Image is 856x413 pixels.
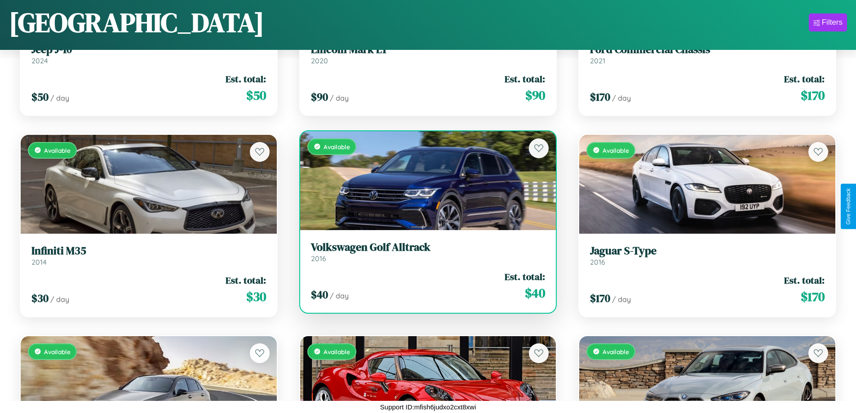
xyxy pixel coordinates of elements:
span: $ 170 [590,291,610,306]
a: Jeep J-102024 [31,43,266,65]
button: Filters [809,13,847,31]
span: / day [330,93,349,102]
span: / day [612,295,631,304]
span: $ 90 [525,86,545,104]
span: $ 50 [31,89,49,104]
span: $ 170 [801,288,825,306]
a: Volkswagen Golf Alltrack2016 [311,241,546,263]
span: Est. total: [505,270,545,283]
span: Est. total: [784,274,825,287]
span: 2014 [31,258,47,266]
span: Available [603,348,629,355]
span: Available [44,348,71,355]
h3: Infiniti M35 [31,244,266,258]
span: 2024 [31,56,48,65]
p: Support ID: mfish6judxo2cxt8xwi [380,401,476,413]
span: $ 30 [246,288,266,306]
span: $ 50 [246,86,266,104]
span: Est. total: [784,72,825,85]
span: $ 40 [311,287,328,302]
h3: Ford Commercial Chassis [590,43,825,56]
span: $ 90 [311,89,328,104]
span: / day [330,291,349,300]
span: Available [324,143,350,151]
span: $ 40 [525,284,545,302]
h3: Jeep J-10 [31,43,266,56]
span: $ 170 [801,86,825,104]
span: / day [50,295,69,304]
span: 2016 [311,254,326,263]
span: 2021 [590,56,605,65]
span: Available [324,348,350,355]
a: Infiniti M352014 [31,244,266,266]
span: 2020 [311,56,328,65]
span: $ 170 [590,89,610,104]
span: Available [44,147,71,154]
h3: Volkswagen Golf Alltrack [311,241,546,254]
a: Lincoln Mark LT2020 [311,43,546,65]
h3: Jaguar S-Type [590,244,825,258]
a: Ford Commercial Chassis2021 [590,43,825,65]
span: Est. total: [226,274,266,287]
span: $ 30 [31,291,49,306]
div: Give Feedback [845,188,852,225]
a: Jaguar S-Type2016 [590,244,825,266]
span: Est. total: [505,72,545,85]
span: Est. total: [226,72,266,85]
h1: [GEOGRAPHIC_DATA] [9,4,264,41]
span: 2016 [590,258,605,266]
span: Available [603,147,629,154]
div: Filters [822,18,843,27]
span: / day [50,93,69,102]
h3: Lincoln Mark LT [311,43,546,56]
span: / day [612,93,631,102]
